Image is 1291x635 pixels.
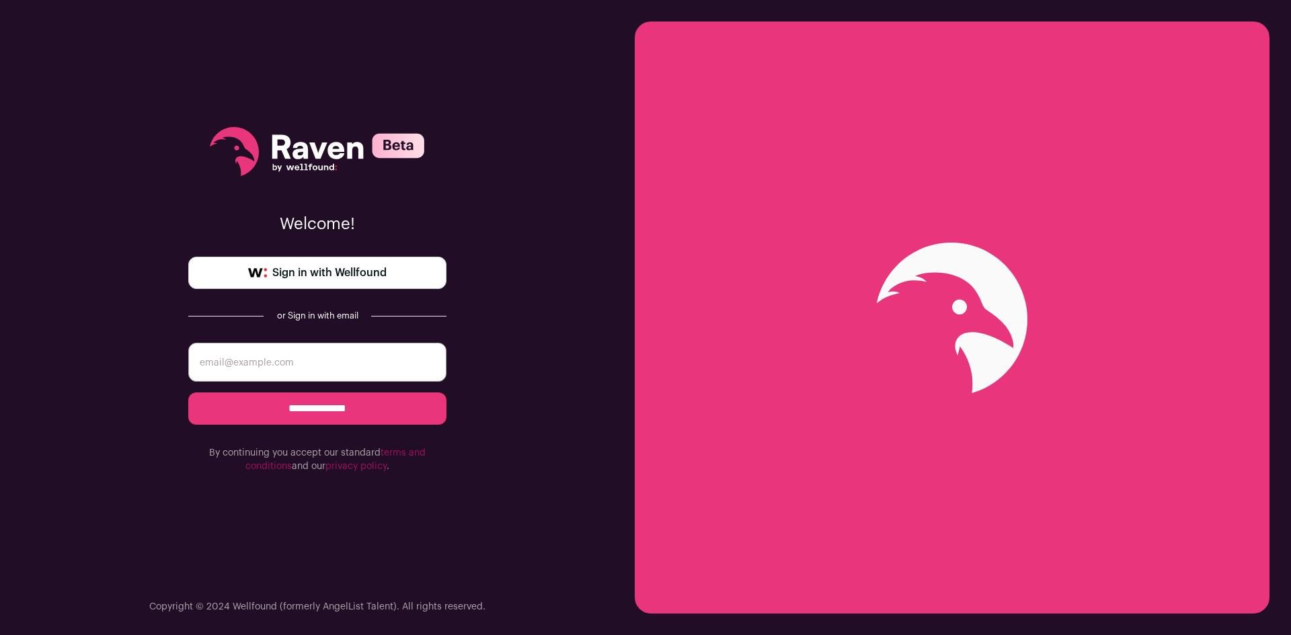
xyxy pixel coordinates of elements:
[188,446,446,473] p: By continuing you accept our standard and our .
[272,265,387,281] span: Sign in with Wellfound
[149,600,485,613] p: Copyright © 2024 Wellfound (formerly AngelList Talent). All rights reserved.
[188,214,446,235] p: Welcome!
[248,268,267,278] img: wellfound-symbol-flush-black-fb3c872781a75f747ccb3a119075da62bfe97bd399995f84a933054e44a575c4.png
[325,462,387,471] a: privacy policy
[188,343,446,382] input: email@example.com
[188,257,446,289] a: Sign in with Wellfound
[274,310,360,321] div: or Sign in with email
